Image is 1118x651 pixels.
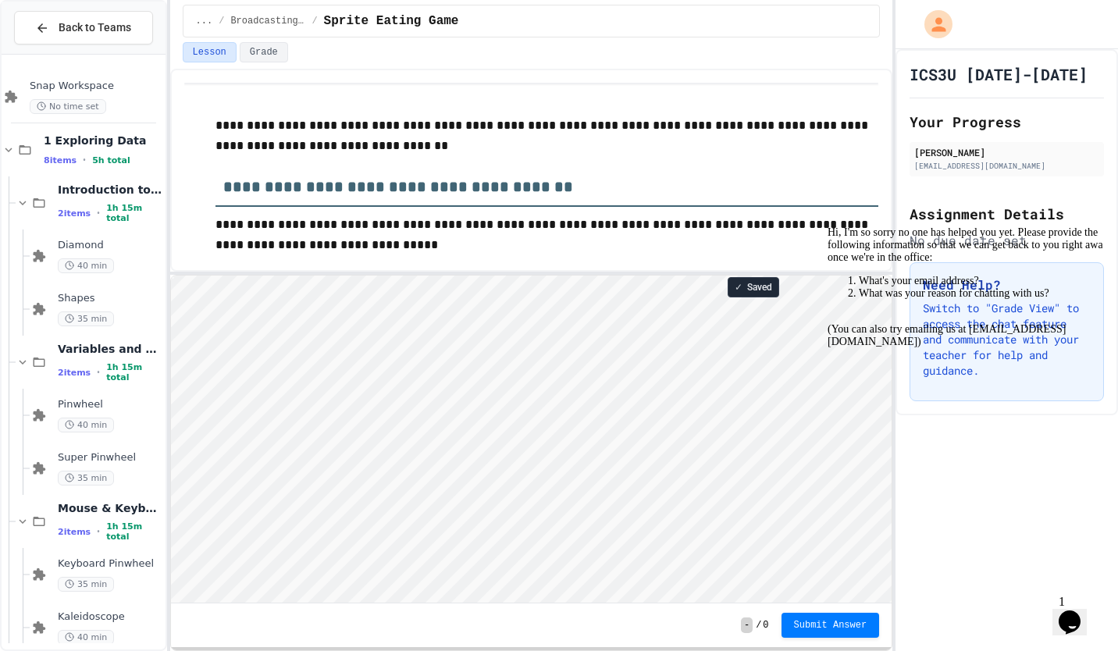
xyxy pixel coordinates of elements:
span: Kaleidoscope [58,610,162,624]
span: / [219,15,224,27]
span: Super Pinwheel [58,451,162,464]
span: Variables and Blocks [58,342,162,356]
span: Broadcasting & Cloning [230,15,305,27]
div: My Account [908,6,956,42]
h2: Your Progress [910,111,1104,133]
li: What's your email address? [37,55,287,67]
span: 8 items [44,155,77,165]
span: / [756,619,761,631]
span: 1h 15m total [106,362,162,382]
button: Grade [240,42,288,62]
button: Lesson [183,42,237,62]
span: • [97,525,100,538]
span: Shapes [58,292,162,305]
span: 35 min [58,577,114,592]
span: / [312,15,317,27]
button: Submit Answer [782,613,880,638]
span: Saved [747,281,772,293]
span: • [83,154,86,166]
span: Snap Workspace [30,80,162,93]
span: No time set [30,99,106,114]
span: Introduction to Snap [58,183,162,197]
span: 40 min [58,630,114,645]
span: 2 items [58,527,91,537]
div: [PERSON_NAME] [914,145,1099,159]
span: 2 items [58,208,91,219]
span: 40 min [58,258,114,273]
li: What was your reason for chatting with us? [37,67,287,80]
div: [EMAIL_ADDRESS][DOMAIN_NAME] [914,160,1099,172]
span: - [741,617,753,633]
span: Hi, I'm so sorry no one has helped you yet. Please provide the following information so that we c... [6,6,287,127]
span: Pinwheel [58,398,162,411]
iframe: chat widget [1052,589,1102,635]
span: 2 items [58,368,91,378]
span: Sprite Eating Game [324,12,459,30]
span: 0 [763,619,768,631]
h2: Assignment Details [910,203,1104,225]
h1: ICS3U [DATE]-[DATE] [910,63,1088,85]
span: • [97,207,100,219]
span: Diamond [58,239,162,252]
span: 35 min [58,471,114,486]
span: • [97,366,100,379]
span: 5h total [92,155,130,165]
span: 35 min [58,311,114,326]
iframe: Snap! Programming Environment [171,276,892,603]
span: ✓ [735,281,742,293]
button: Back to Teams [14,11,153,44]
span: 1h 15m total [106,521,162,542]
span: 1h 15m total [106,203,162,223]
span: 40 min [58,418,114,432]
div: Hi, I'm so sorry no one has helped you yet. Please provide the following information so that we c... [6,6,287,128]
span: Keyboard Pinwheel [58,557,162,571]
span: ... [196,15,213,27]
iframe: chat widget [821,220,1102,581]
span: Mouse & Keyboard [58,501,162,515]
span: 1 Exploring Data [44,133,162,148]
span: Back to Teams [59,20,131,36]
span: Submit Answer [794,619,867,631]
